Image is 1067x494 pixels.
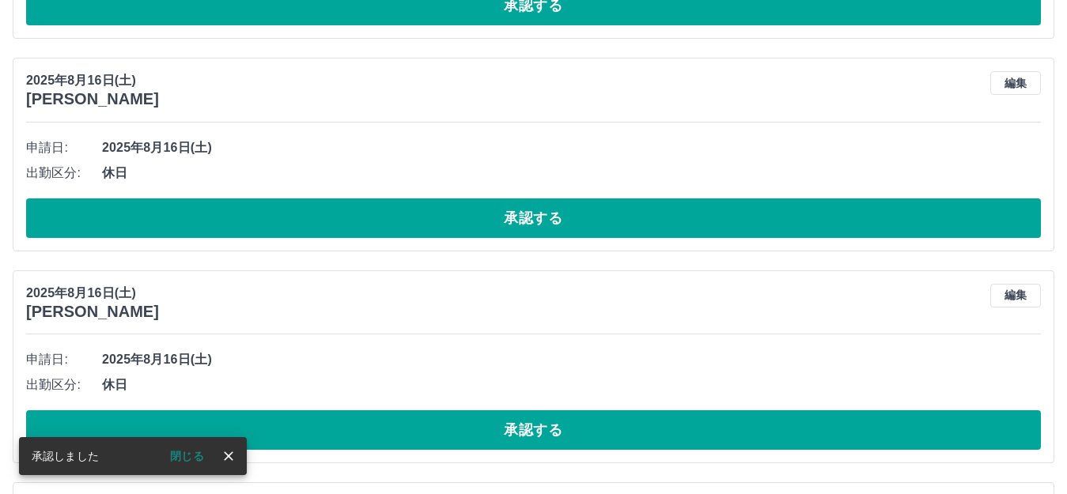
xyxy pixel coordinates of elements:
[26,303,159,321] h3: [PERSON_NAME]
[26,198,1041,238] button: 承認する
[26,164,102,183] span: 出勤区分:
[102,164,1041,183] span: 休日
[26,350,102,369] span: 申請日:
[102,375,1041,394] span: 休日
[990,284,1041,307] button: 編集
[26,90,159,108] h3: [PERSON_NAME]
[217,444,240,468] button: close
[102,350,1041,369] span: 2025年8月16日(土)
[990,71,1041,95] button: 編集
[102,138,1041,157] span: 2025年8月16日(土)
[26,138,102,157] span: 申請日:
[26,410,1041,450] button: 承認する
[26,375,102,394] span: 出勤区分:
[26,284,159,303] p: 2025年8月16日(土)
[32,442,99,470] div: 承認しました
[157,444,217,468] button: 閉じる
[26,71,159,90] p: 2025年8月16日(土)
